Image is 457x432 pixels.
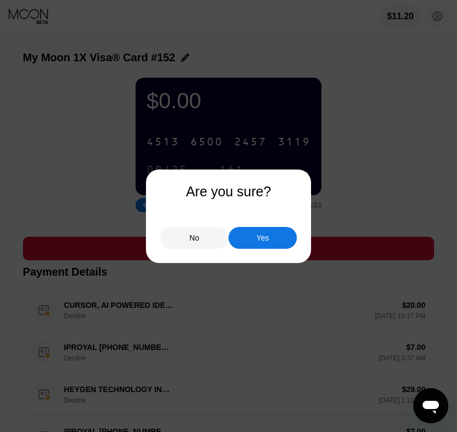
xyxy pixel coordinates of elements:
iframe: Button to launch messaging window [413,388,448,423]
div: No [190,233,200,243]
div: No [160,227,228,249]
div: Yes [228,227,297,249]
div: Yes [256,233,269,243]
div: Are you sure? [186,184,271,200]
